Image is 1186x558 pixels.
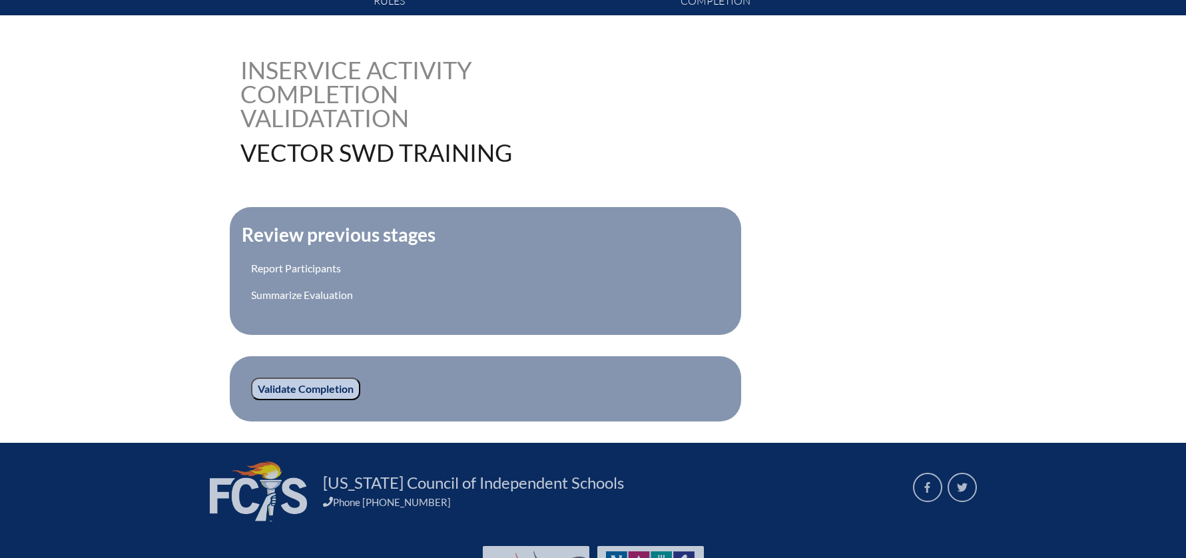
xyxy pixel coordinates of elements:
[240,140,678,164] h1: Vector SWD Training
[251,288,353,301] a: Summarize Evaluation
[251,378,360,400] input: Validate Completion
[240,223,437,246] legend: Review previous stages
[323,496,897,508] div: Phone [PHONE_NUMBER]
[240,58,509,130] h1: Inservice Activity Completion Validatation
[251,262,341,274] a: Report Participants
[318,472,629,493] a: [US_STATE] Council of Independent Schools
[210,461,307,521] img: FCIS_logo_white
